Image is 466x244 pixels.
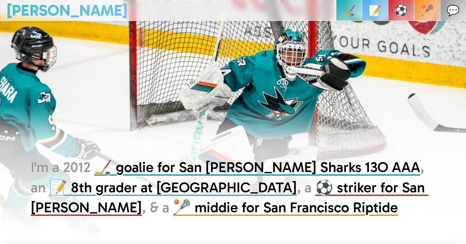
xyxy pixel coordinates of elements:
[31,179,46,196] span: an
[142,199,169,216] span: , & a
[49,179,297,196] a: 📝 8th grader at [GEOGRAPHIC_DATA]
[94,159,420,176] a: 🏒 goalie for San [PERSON_NAME] Sharks 13O AAA
[173,199,398,216] a: 🥍 middie for San Francisco Riptide
[420,159,424,176] span: ,
[31,159,91,176] span: I'm a 2012
[31,179,428,216] a: ⚽️ striker for San [PERSON_NAME]
[7,1,128,20] a: [PERSON_NAME]
[297,179,312,196] span: , a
